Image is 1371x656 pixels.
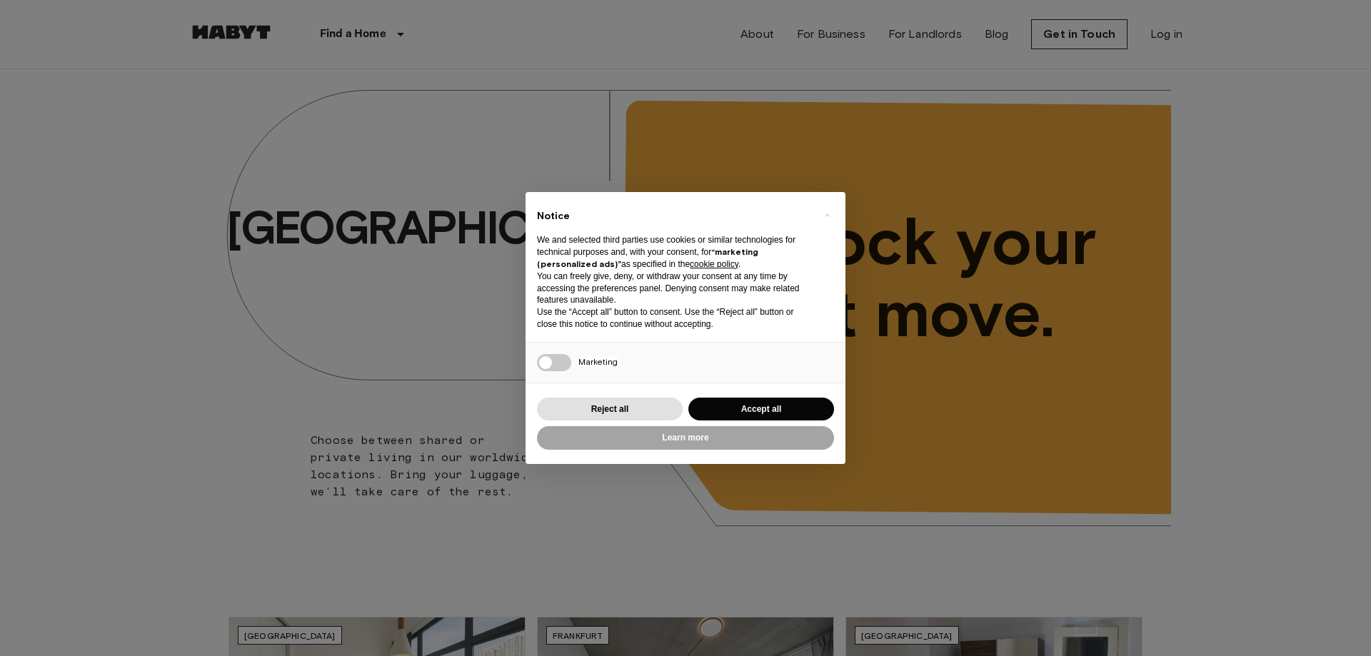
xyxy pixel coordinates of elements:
p: Use the “Accept all” button to consent. Use the “Reject all” button or close this notice to conti... [537,306,811,330]
button: Reject all [537,398,683,421]
button: Learn more [537,426,834,450]
span: Marketing [578,356,618,367]
button: Accept all [688,398,834,421]
p: You can freely give, deny, or withdraw your consent at any time by accessing the preferences pane... [537,271,811,306]
p: We and selected third parties use cookies or similar technologies for technical purposes and, wit... [537,234,811,270]
button: Close this notice [815,203,838,226]
strong: “marketing (personalized ads)” [537,246,758,269]
a: cookie policy [690,259,738,269]
span: × [825,206,830,223]
h2: Notice [537,209,811,223]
